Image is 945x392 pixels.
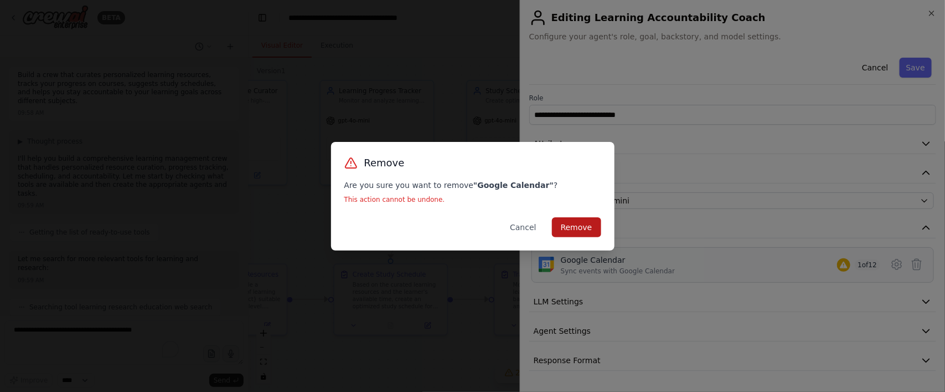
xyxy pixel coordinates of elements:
h3: Remove [364,155,405,171]
strong: " Google Calendar " [473,181,554,190]
button: Remove [552,217,601,237]
p: This action cannot be undone. [344,195,601,204]
button: Cancel [501,217,545,237]
p: Are you sure you want to remove ? [344,180,601,191]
